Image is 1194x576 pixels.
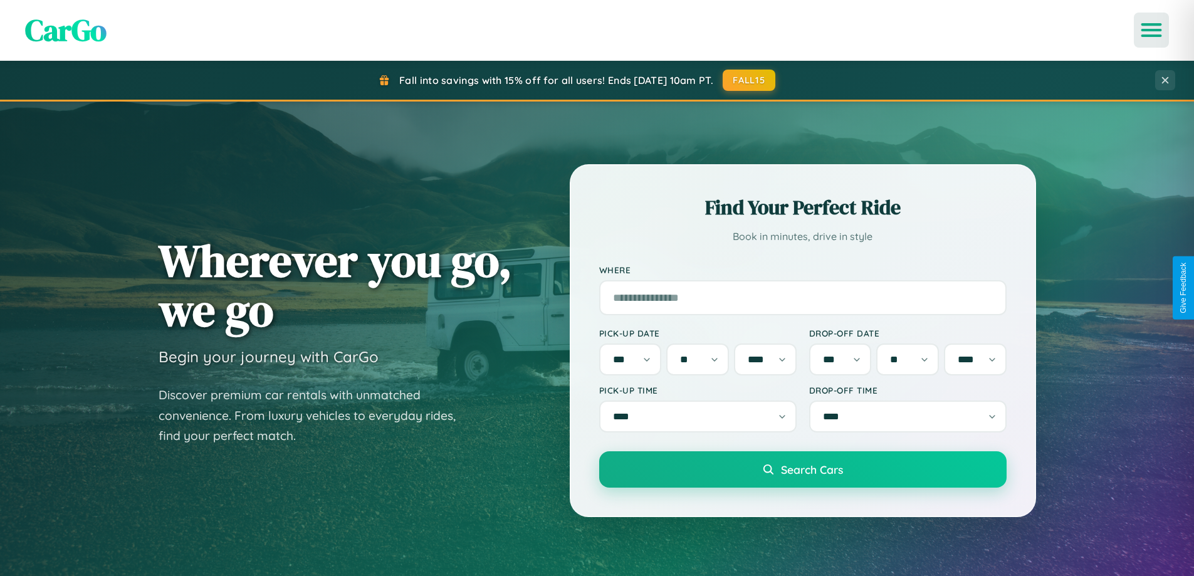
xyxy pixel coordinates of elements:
[781,463,843,476] span: Search Cars
[809,385,1007,395] label: Drop-off Time
[1134,13,1169,48] button: Open menu
[399,74,713,86] span: Fall into savings with 15% off for all users! Ends [DATE] 10am PT.
[599,451,1007,488] button: Search Cars
[723,70,775,91] button: FALL15
[599,385,797,395] label: Pick-up Time
[599,264,1007,275] label: Where
[599,328,797,338] label: Pick-up Date
[159,236,512,335] h1: Wherever you go, we go
[809,328,1007,338] label: Drop-off Date
[599,194,1007,221] h2: Find Your Perfect Ride
[159,385,472,446] p: Discover premium car rentals with unmatched convenience. From luxury vehicles to everyday rides, ...
[25,9,107,51] span: CarGo
[1179,263,1188,313] div: Give Feedback
[159,347,379,366] h3: Begin your journey with CarGo
[599,228,1007,246] p: Book in minutes, drive in style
